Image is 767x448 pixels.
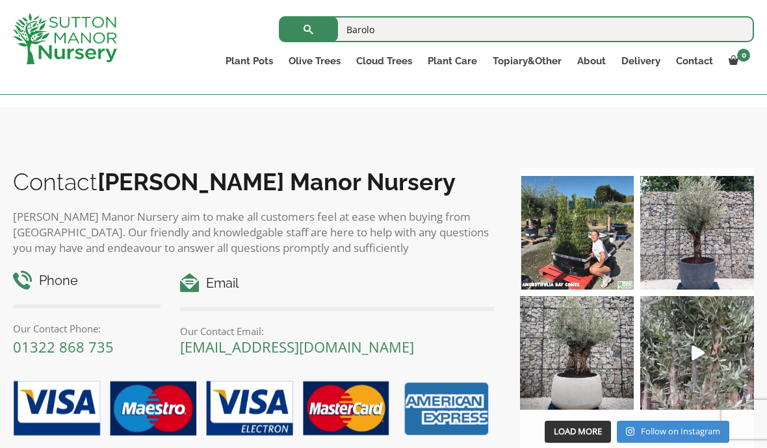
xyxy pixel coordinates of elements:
[279,16,754,42] input: Search...
[180,323,494,339] p: Our Contact Email:
[668,52,721,70] a: Contact
[721,52,754,70] a: 0
[554,425,602,437] span: Load More
[737,49,750,62] span: 0
[218,52,281,70] a: Plant Pots
[614,52,668,70] a: Delivery
[545,421,611,443] button: Load More
[180,273,494,293] h4: Email
[626,427,634,436] svg: Instagram
[520,296,634,410] img: Check out this beauty we potted at our nursery today ❤️‍🔥 A huge, ancient gnarled Olive tree plan...
[640,296,754,410] a: Play
[348,52,420,70] a: Cloud Trees
[640,176,754,290] img: A beautiful multi-stem Spanish Olive tree potted in our luxurious fibre clay pots 😍😍
[180,337,414,356] a: [EMAIL_ADDRESS][DOMAIN_NAME]
[641,425,720,437] span: Follow on Instagram
[617,421,729,443] a: Instagram Follow on Instagram
[520,176,634,290] img: Our elegant & picturesque Angustifolia Cones are an exquisite addition to your Bay Tree collectio...
[13,321,161,336] p: Our Contact Phone:
[281,52,348,70] a: Olive Trees
[3,373,494,445] img: payment-options.png
[13,337,114,356] a: 01322 868 735
[569,52,614,70] a: About
[640,296,754,410] img: New arrivals Monday morning of beautiful olive trees 🤩🤩 The weather is beautiful this summer, gre...
[13,209,494,256] p: [PERSON_NAME] Manor Nursery aim to make all customers feel at ease when buying from [GEOGRAPHIC_D...
[13,168,494,195] h2: Contact
[97,168,456,195] b: [PERSON_NAME] Manor Nursery
[13,271,161,291] h4: Phone
[692,345,705,360] svg: Play
[13,13,117,64] img: logo
[420,52,485,70] a: Plant Care
[485,52,569,70] a: Topiary&Other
